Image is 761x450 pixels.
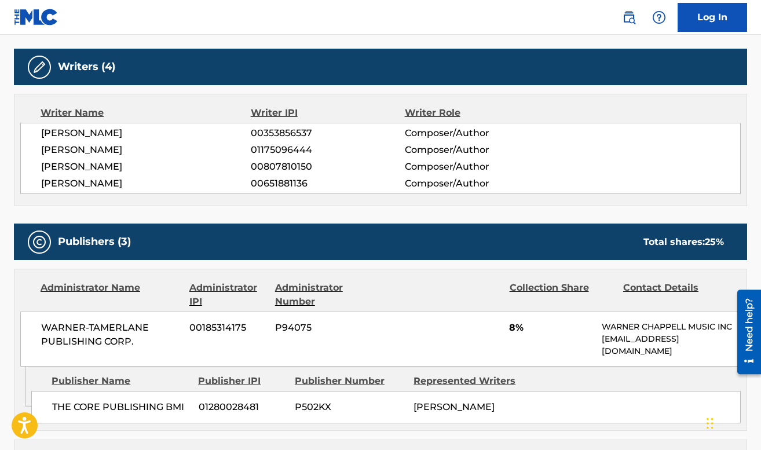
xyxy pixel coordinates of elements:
span: [PERSON_NAME] [41,143,251,157]
div: Administrator Number [275,281,380,309]
p: WARNER CHAPPELL MUSIC INC [602,321,740,333]
img: search [622,10,636,24]
span: [PERSON_NAME] [41,126,251,140]
h5: Publishers (3) [58,235,131,248]
span: 01175096444 [251,143,405,157]
div: Collection Share [510,281,614,309]
span: P94075 [275,321,380,335]
div: Help [647,6,671,29]
div: Administrator Name [41,281,181,309]
img: help [652,10,666,24]
div: Publisher Name [52,374,189,388]
img: Publishers [32,235,46,249]
span: Composer/Author [405,143,544,157]
iframe: Chat Widget [703,394,761,450]
span: 25 % [705,236,724,247]
span: [PERSON_NAME] [414,401,495,412]
div: Writer IPI [251,106,405,120]
span: P502KX [295,400,405,414]
div: Total shares: [643,235,724,249]
div: Drag [707,406,714,441]
span: 00185314175 [189,321,266,335]
span: [PERSON_NAME] [41,177,251,191]
span: Composer/Author [405,177,544,191]
span: Composer/Author [405,160,544,174]
span: 00807810150 [251,160,405,174]
iframe: Resource Center [729,285,761,378]
h5: Writers (4) [58,60,115,74]
div: Writer Name [41,106,251,120]
div: Writer Role [405,106,545,120]
a: Public Search [617,6,641,29]
img: Writers [32,60,46,74]
div: Administrator IPI [189,281,266,309]
a: Log In [678,3,747,32]
div: Publisher IPI [198,374,286,388]
p: [EMAIL_ADDRESS][DOMAIN_NAME] [602,333,740,357]
span: 01280028481 [199,400,286,414]
span: 00651881136 [251,177,405,191]
span: 8% [509,321,593,335]
div: Represented Writers [414,374,524,388]
span: [PERSON_NAME] [41,160,251,174]
span: THE CORE PUBLISHING BMI [52,400,190,414]
span: 00353856537 [251,126,405,140]
span: WARNER-TAMERLANE PUBLISHING CORP. [41,321,181,349]
span: Composer/Author [405,126,544,140]
img: MLC Logo [14,9,58,25]
div: Publisher Number [295,374,405,388]
div: Contact Details [623,281,728,309]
